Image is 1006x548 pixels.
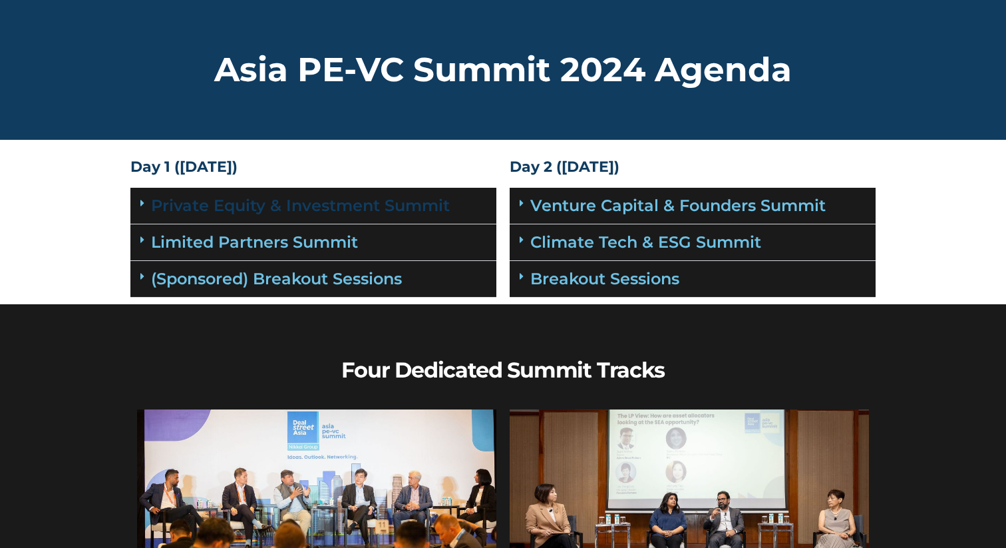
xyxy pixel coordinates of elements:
[530,232,761,252] a: Climate Tech & ESG Summit
[151,196,450,215] a: Private Equity & Investment Summit
[530,196,826,215] a: Venture Capital & Founders​ Summit
[130,160,496,174] h4: Day 1 ([DATE])
[151,232,358,252] a: Limited Partners Summit
[341,357,664,383] b: Four Dedicated Summit Tracks
[151,269,402,288] a: (Sponsored) Breakout Sessions
[530,269,679,288] a: Breakout Sessions
[510,160,876,174] h4: Day 2 ([DATE])
[130,53,876,87] h2: Asia PE-VC Summit 2024 Agenda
